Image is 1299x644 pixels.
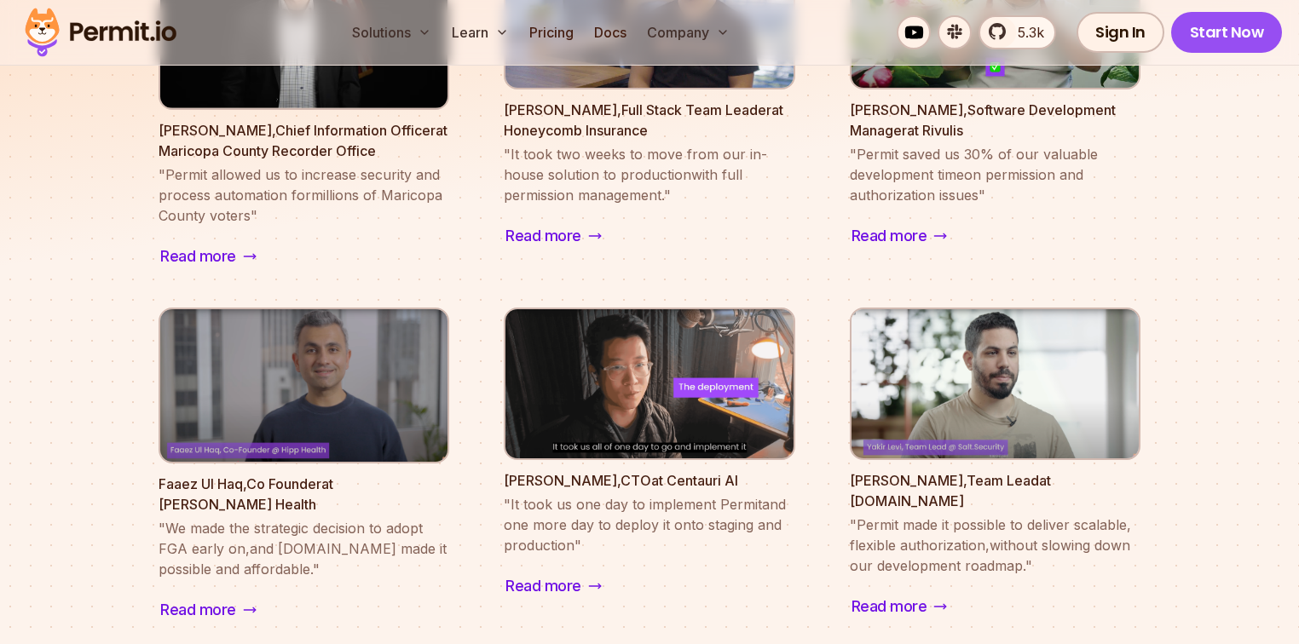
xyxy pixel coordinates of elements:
[505,224,581,248] span: Read more
[850,586,967,627] a: Read more
[345,15,438,49] button: Solutions
[852,224,927,248] span: Read more
[504,144,794,205] blockquote: " It took two weeks to move from our in-house solution to production with full permission managem...
[850,470,1140,511] p: [PERSON_NAME] , Team Lead at [DOMAIN_NAME]
[522,15,580,49] a: Pricing
[159,589,275,630] a: Read more
[1007,22,1044,43] span: 5.3k
[852,595,927,618] span: Read more
[160,598,236,622] span: Read more
[640,15,736,49] button: Company
[850,144,1140,205] blockquote: " Permit saved us 30% of our valuable development time on permission and authorization issues "
[504,566,621,607] a: Read more
[159,120,449,161] p: [PERSON_NAME] , Chief Information Officer at Maricopa County Recorder Office
[505,574,581,598] span: Read more
[979,15,1056,49] a: 5.3k
[850,216,967,256] a: Read more
[850,100,1140,141] p: [PERSON_NAME] , Software Development Manager at Rivulis
[1077,12,1164,53] a: Sign In
[504,100,794,141] p: [PERSON_NAME] , Full Stack Team Leader at Honeycomb Insurance
[504,494,794,555] blockquote: " It took us one day to implement Permit and one more day to deploy it onto staging and production "
[850,515,1140,576] blockquote: " Permit made it possible to deliver scalable, flexible authorization, without slowing down our d...
[159,164,449,226] blockquote: " Permit allowed us to increase security and process automation for millions of Maricopa County v...
[159,236,275,277] a: Read more
[159,474,449,515] p: Faaez Ul Haq , Co Founder at [PERSON_NAME] Health
[1171,12,1283,53] a: Start Now
[445,15,516,49] button: Learn
[504,216,621,256] a: Read more
[504,470,794,491] p: [PERSON_NAME] , CTO at Centauri AI
[160,244,236,268] span: Read more
[17,3,184,61] img: Permit logo
[159,518,449,579] blockquote: " We made the strategic decision to adopt FGA early on, and [DOMAIN_NAME] made it possible and af...
[587,15,633,49] a: Docs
